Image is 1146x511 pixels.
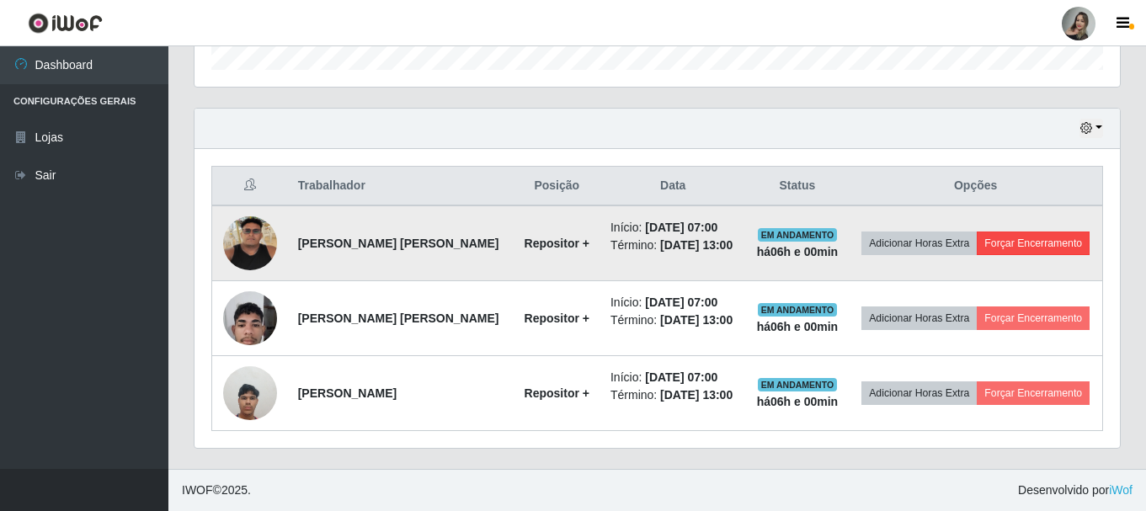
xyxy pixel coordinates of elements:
[610,294,736,311] li: Início:
[223,216,277,270] img: 1755222464998.jpeg
[514,167,600,206] th: Posição
[745,167,849,206] th: Status
[600,167,746,206] th: Data
[849,167,1102,206] th: Opções
[298,311,499,325] strong: [PERSON_NAME] [PERSON_NAME]
[758,228,838,242] span: EM ANDAMENTO
[288,167,514,206] th: Trabalhador
[525,386,589,400] strong: Repositor +
[182,482,251,499] span: © 2025 .
[758,378,838,391] span: EM ANDAMENTO
[645,221,717,234] time: [DATE] 07:00
[610,369,736,386] li: Início:
[223,282,277,354] img: 1754224796646.jpeg
[861,232,977,255] button: Adicionar Horas Extra
[977,381,1090,405] button: Forçar Encerramento
[645,295,717,309] time: [DATE] 07:00
[757,395,839,408] strong: há 06 h e 00 min
[610,219,736,237] li: Início:
[861,306,977,330] button: Adicionar Horas Extra
[610,237,736,254] li: Término:
[757,245,839,258] strong: há 06 h e 00 min
[1109,483,1133,497] a: iWof
[660,238,733,252] time: [DATE] 13:00
[861,381,977,405] button: Adicionar Horas Extra
[298,386,397,400] strong: [PERSON_NAME]
[298,237,499,250] strong: [PERSON_NAME] [PERSON_NAME]
[660,388,733,402] time: [DATE] 13:00
[645,370,717,384] time: [DATE] 07:00
[525,237,589,250] strong: Repositor +
[977,306,1090,330] button: Forçar Encerramento
[28,13,103,34] img: CoreUI Logo
[977,232,1090,255] button: Forçar Encerramento
[758,303,838,317] span: EM ANDAMENTO
[660,313,733,327] time: [DATE] 13:00
[1018,482,1133,499] span: Desenvolvido por
[182,483,213,497] span: IWOF
[610,311,736,329] li: Término:
[610,386,736,404] li: Término:
[525,311,589,325] strong: Repositor +
[223,357,277,428] img: 1753651273548.jpeg
[757,320,839,333] strong: há 06 h e 00 min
